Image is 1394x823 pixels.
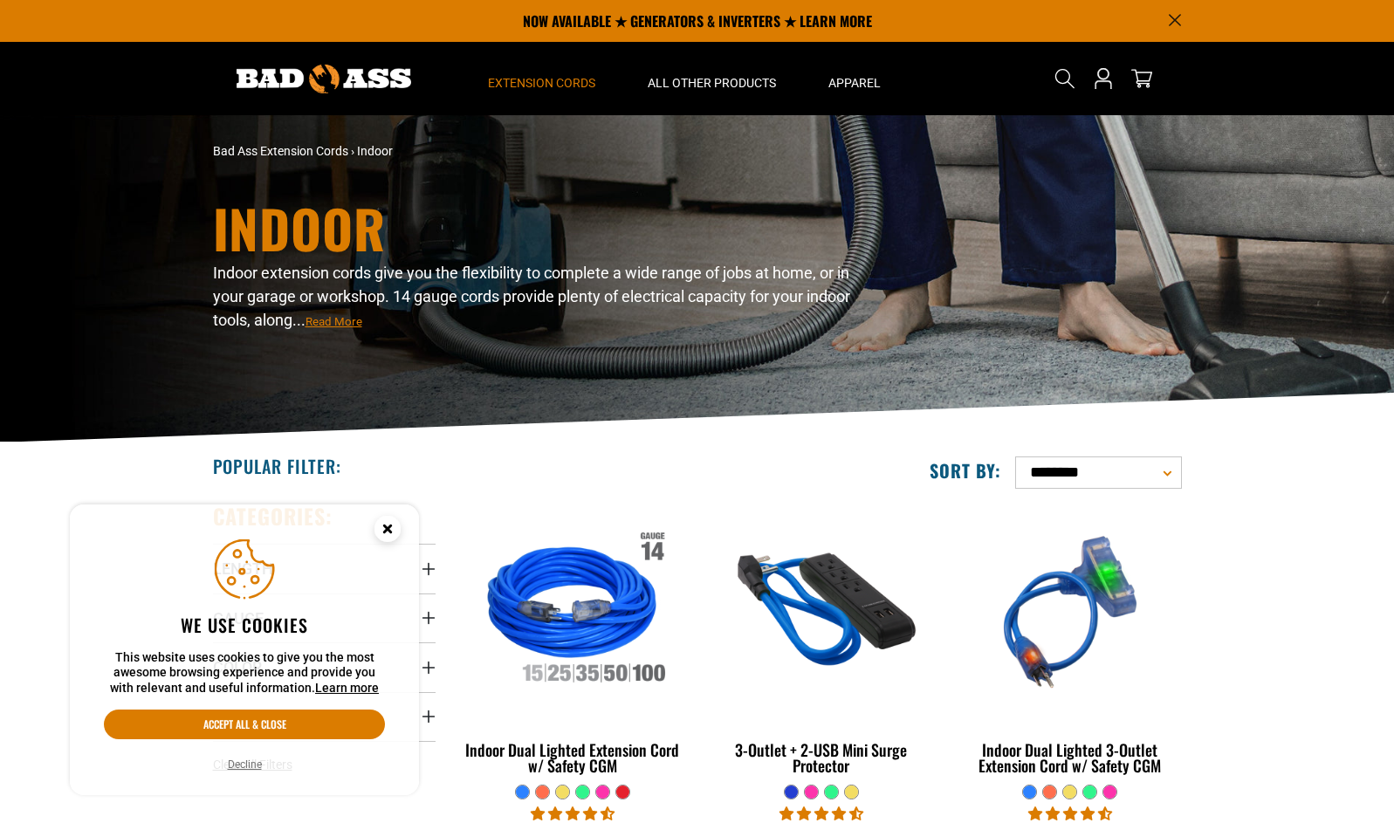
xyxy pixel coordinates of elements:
[802,42,907,115] summary: Apparel
[315,681,379,695] a: Learn more
[648,75,776,91] span: All Other Products
[710,503,932,784] a: blue 3-Outlet + 2-USB Mini Surge Protector
[104,650,385,696] p: This website uses cookies to give you the most awesome browsing experience and provide you with r...
[213,264,850,329] span: Indoor extension cords give you the flexibility to complete a wide range of jobs at home, or in y...
[958,742,1181,773] div: Indoor Dual Lighted 3-Outlet Extension Cord w/ Safety CGM
[237,65,411,93] img: Bad Ass Extension Cords
[104,710,385,739] button: Accept all & close
[104,614,385,636] h2: We use cookies
[357,144,393,158] span: Indoor
[531,806,615,822] span: 4.40 stars
[828,75,881,91] span: Apparel
[462,42,621,115] summary: Extension Cords
[779,806,863,822] span: 4.36 stars
[351,144,354,158] span: ›
[1051,65,1079,93] summary: Search
[306,315,362,328] span: Read More
[621,42,802,115] summary: All Other Products
[960,511,1180,712] img: blue
[710,742,932,773] div: 3-Outlet + 2-USB Mini Surge Protector
[711,511,931,712] img: blue
[213,455,341,477] h2: Popular Filter:
[213,144,348,158] a: Bad Ass Extension Cords
[213,503,333,530] h2: Categories:
[462,742,684,773] div: Indoor Dual Lighted Extension Cord w/ Safety CGM
[213,202,850,254] h1: Indoor
[1028,806,1112,822] span: 4.33 stars
[70,504,419,796] aside: Cookie Consent
[488,75,595,91] span: Extension Cords
[958,503,1181,784] a: blue Indoor Dual Lighted 3-Outlet Extension Cord w/ Safety CGM
[463,511,683,712] img: Indoor Dual Lighted Extension Cord w/ Safety CGM
[223,756,267,773] button: Decline
[462,503,684,784] a: Indoor Dual Lighted Extension Cord w/ Safety CGM Indoor Dual Lighted Extension Cord w/ Safety CGM
[213,142,850,161] nav: breadcrumbs
[930,459,1001,482] label: Sort by:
